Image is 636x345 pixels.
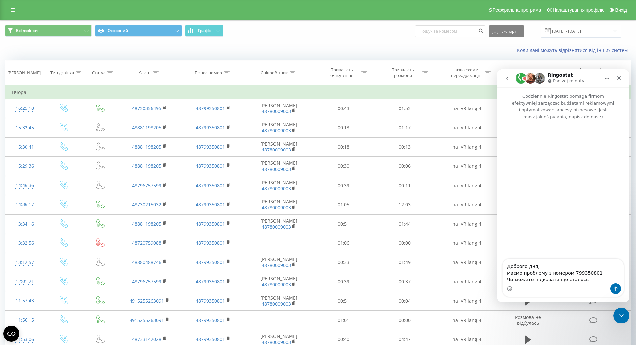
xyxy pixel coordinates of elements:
[5,25,92,37] button: Всі дзвінки
[195,70,222,76] div: Бізнес номер
[313,272,374,291] td: 00:39
[374,311,435,330] td: 00:00
[374,195,435,214] td: 12:03
[613,308,629,323] iframe: Intercom live chat
[374,137,435,156] td: 00:13
[374,291,435,311] td: 00:04
[313,291,374,311] td: 00:51
[12,102,38,115] div: 16:25:18
[313,253,374,272] td: 00:33
[324,67,360,78] div: Тривалість очікування
[262,185,291,192] a: 48780009003
[435,118,499,137] td: na IVR lang 4
[435,234,499,253] td: na IVR lang 4
[374,99,435,118] td: 01:53
[374,176,435,195] td: 00:11
[132,144,161,150] a: 48881198205
[435,156,499,176] td: na IVR lang 4
[489,25,524,37] button: Експорт
[313,214,374,234] td: 00:51
[374,214,435,234] td: 01:44
[261,70,288,76] div: Співробітник
[196,298,225,304] a: 48799350801
[244,156,313,176] td: [PERSON_NAME]
[196,105,225,111] a: 48799350801
[196,221,225,227] a: 48799350801
[435,311,499,330] td: na IVR lang 4
[132,336,161,342] a: 48733142028
[92,70,105,76] div: Статус
[435,176,499,195] td: na IVR lang 4
[313,156,374,176] td: 00:30
[196,201,225,208] a: 48799350801
[132,201,161,208] a: 48730215032
[244,118,313,137] td: [PERSON_NAME]
[132,182,161,189] a: 48796757599
[196,279,225,285] a: 48799350801
[570,67,609,78] div: Коментар/категорія дзвінка
[374,272,435,291] td: 00:37
[435,272,499,291] td: na IVR lang 4
[12,275,38,288] div: 12:01:21
[132,259,161,265] a: 48880488746
[493,7,541,13] span: Реферальна програма
[435,253,499,272] td: na IVR lang 4
[12,198,38,211] div: 14:36:17
[12,141,38,153] div: 15:30:41
[262,224,291,230] a: 48780009003
[374,253,435,272] td: 01:49
[244,137,313,156] td: [PERSON_NAME]
[497,69,629,302] iframe: Intercom live chat
[132,105,161,111] a: 48730356495
[16,28,38,33] span: Всі дзвінки
[138,70,151,76] div: Клієнт
[262,262,291,268] a: 48780009003
[435,137,499,156] td: na IVR lang 4
[517,47,631,53] a: Коли дані можуть відрізнятися вiд інших систем
[313,99,374,118] td: 00:43
[415,25,485,37] input: Пошук за номером
[196,124,225,131] a: 48799350801
[435,291,499,311] td: na IVR lang 4
[5,86,631,99] td: Вчора
[12,256,38,269] div: 13:12:57
[244,291,313,311] td: [PERSON_NAME]
[374,156,435,176] td: 00:06
[132,279,161,285] a: 48796757599
[313,118,374,137] td: 00:13
[244,176,313,195] td: [PERSON_NAME]
[12,314,38,326] div: 11:56:15
[313,176,374,195] td: 00:39
[198,28,211,33] span: Графік
[385,67,421,78] div: Тривалість розмови
[12,121,38,134] div: 15:32:45
[262,166,291,172] a: 48780009003
[7,70,41,76] div: [PERSON_NAME]
[196,182,225,189] a: 48799350801
[262,108,291,114] a: 48780009003
[374,234,435,253] td: 00:00
[313,311,374,330] td: 01:01
[435,99,499,118] td: na IVR lang 4
[262,281,291,288] a: 48780009003
[374,118,435,137] td: 01:17
[262,204,291,211] a: 48780009003
[12,218,38,231] div: 13:34:16
[435,195,499,214] td: na IVR lang 4
[244,195,313,214] td: [PERSON_NAME]
[132,240,161,246] a: 48720759088
[244,214,313,234] td: [PERSON_NAME]
[262,301,291,307] a: 48780009003
[262,147,291,153] a: 48780009003
[196,144,225,150] a: 48799350801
